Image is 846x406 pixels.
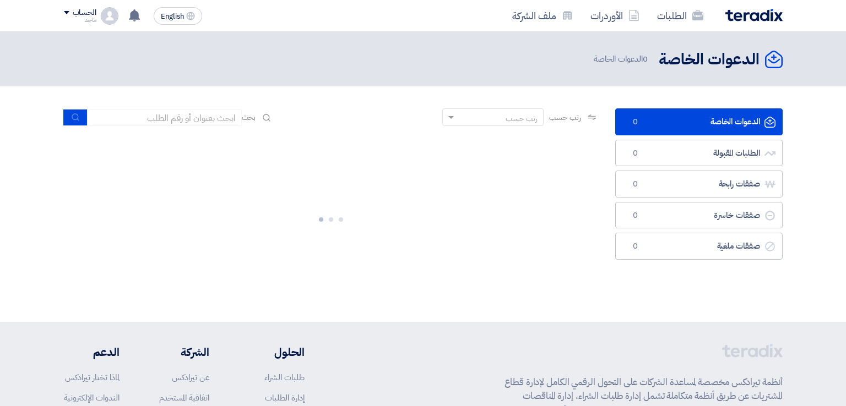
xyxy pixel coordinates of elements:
[64,344,120,360] li: الدعم
[629,148,642,159] span: 0
[265,392,305,404] a: إدارة الطلبات
[101,7,118,25] img: profile_test.png
[582,3,648,29] a: الأوردرات
[549,112,581,123] span: رتب حسب
[725,9,783,21] img: Teradix logo
[64,392,120,404] a: الندوات الإلكترونية
[615,171,783,197] a: صفقات رابحة0
[242,112,256,123] span: بحث
[264,371,305,383] a: طلبات الشراء
[88,109,242,126] input: ابحث بعنوان أو رقم الطلب
[629,241,642,252] span: 0
[172,371,209,383] a: عن تيرادكس
[615,140,783,167] a: الطلبات المقبولة0
[648,3,712,29] a: الطلبات
[64,17,96,23] div: ماجد
[615,202,783,229] a: صفقات خاسرة0
[659,49,760,70] h2: الدعوات الخاصة
[629,179,642,190] span: 0
[503,3,582,29] a: ملف الشركة
[152,344,209,360] li: الشركة
[643,53,648,65] span: 0
[594,53,650,65] span: الدعوات الخاصة
[629,210,642,221] span: 0
[154,7,202,25] button: English
[615,233,783,260] a: صفقات ملغية0
[73,8,96,18] div: الحساب
[161,13,184,20] span: English
[242,344,305,360] li: الحلول
[159,392,209,404] a: اتفاقية المستخدم
[615,108,783,135] a: الدعوات الخاصة0
[65,371,120,383] a: لماذا تختار تيرادكس
[629,117,642,128] span: 0
[506,113,538,124] div: رتب حسب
